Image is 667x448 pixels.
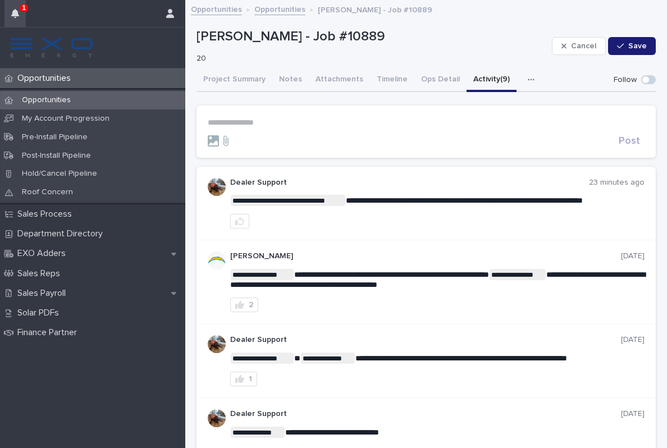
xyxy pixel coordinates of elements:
[13,132,97,142] p: Pre-Install Pipeline
[608,37,656,55] button: Save
[13,73,80,84] p: Opportunities
[272,68,309,92] button: Notes
[628,42,647,50] span: Save
[22,4,26,12] p: 1
[249,301,253,309] div: 2
[230,178,589,188] p: Dealer Support
[552,37,606,55] button: Cancel
[191,2,242,15] a: Opportunities
[13,95,80,105] p: Opportunities
[230,409,621,419] p: Dealer Support
[13,327,86,338] p: Finance Partner
[318,3,432,15] p: [PERSON_NAME] - Job #10889
[197,68,272,92] button: Project Summary
[13,248,75,259] p: EXO Adders
[230,214,249,228] button: like this post
[13,188,82,197] p: Roof Concern
[621,335,645,345] p: [DATE]
[9,36,94,59] img: FKS5r6ZBThi8E5hshIGi
[619,136,640,146] span: Post
[13,228,112,239] p: Department Directory
[208,252,226,269] img: AATXAJw4a5xOojLb5erUpSLV1AWgYCnN7TlZ2CnLD9ac=s96-c
[197,54,543,63] p: 20
[13,308,68,318] p: Solar PDFs
[370,68,414,92] button: Timeline
[467,68,517,92] button: Activity (9)
[13,268,69,279] p: Sales Reps
[571,42,596,50] span: Cancel
[208,178,226,196] img: dv1x63rBQPaWQFtm2vAR
[13,288,75,299] p: Sales Payroll
[621,409,645,419] p: [DATE]
[614,136,645,146] button: Post
[621,252,645,261] p: [DATE]
[208,335,226,353] img: dv1x63rBQPaWQFtm2vAR
[614,75,637,85] p: Follow
[13,114,118,124] p: My Account Progression
[230,372,257,386] button: 1
[13,151,100,161] p: Post-Install Pipeline
[11,7,26,27] div: 1
[208,409,226,427] img: dv1x63rBQPaWQFtm2vAR
[230,252,621,261] p: [PERSON_NAME]
[589,178,645,188] p: 23 minutes ago
[249,375,252,383] div: 1
[309,68,370,92] button: Attachments
[197,29,547,45] p: [PERSON_NAME] - Job #10889
[254,2,305,15] a: Opportunities
[13,169,106,179] p: Hold/Cancel Pipeline
[230,298,258,312] button: 2
[13,209,81,220] p: Sales Process
[414,68,467,92] button: Ops Detail
[230,335,621,345] p: Dealer Support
